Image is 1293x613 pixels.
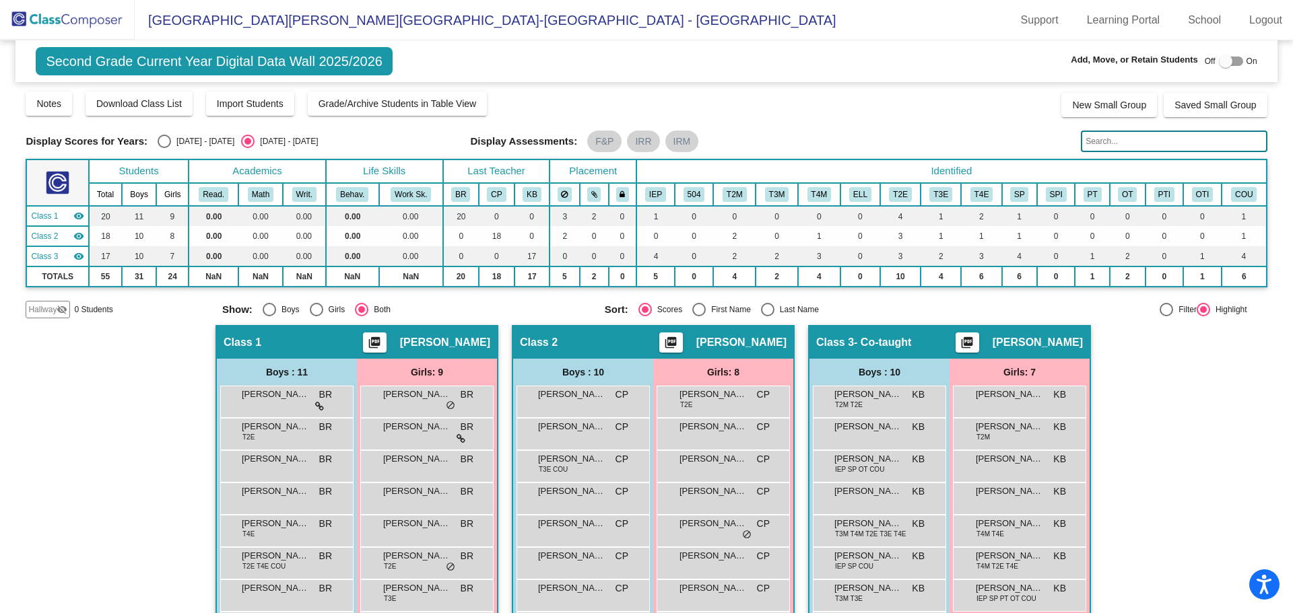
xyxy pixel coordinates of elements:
th: Keep with students [580,183,609,206]
td: 2 [713,226,756,246]
div: Last Name [774,303,819,316]
td: 17 [515,246,550,266]
th: Speech [1002,183,1037,206]
td: 0 [675,206,714,226]
span: [PERSON_NAME] [242,420,309,433]
td: 0 [840,246,880,266]
span: IEP SP OT COU [835,464,884,474]
span: CP [757,484,770,499]
span: T2M [976,432,990,442]
button: Work Sk. [391,187,431,202]
span: [PERSON_NAME] [679,388,747,401]
button: Import Students [206,92,294,116]
td: 0 [1075,226,1109,246]
td: 2 [580,266,609,287]
span: CP [616,420,628,434]
span: [PERSON_NAME] [400,336,490,349]
span: Class 2 [31,230,58,242]
td: 3 [880,226,921,246]
mat-icon: visibility [73,231,84,242]
th: Tier 4 ELA [961,183,1001,206]
td: NaN [379,266,443,287]
button: T2E [889,187,912,202]
button: PT [1084,187,1102,202]
th: Tier 4 Math [798,183,840,206]
button: Print Students Details [363,332,387,353]
td: 0 [756,206,798,226]
span: Show: [222,303,253,316]
th: Physical Therapy [1075,183,1109,206]
td: NaN [189,266,238,287]
mat-chip: F&P [587,131,622,152]
td: 0 [1146,246,1183,266]
div: Girls: 8 [653,359,793,386]
span: On [1247,55,1257,67]
button: Grade/Archive Students in Table View [308,92,488,116]
td: 0 [479,206,515,226]
mat-radio-group: Select an option [605,303,977,316]
td: 0.00 [283,226,325,246]
mat-radio-group: Select an option [158,135,318,148]
td: 3 [961,246,1001,266]
a: Learning Portal [1076,9,1171,31]
span: KB [912,452,925,466]
td: 9 [156,206,189,226]
a: Logout [1238,9,1293,31]
a: School [1177,9,1232,31]
td: 0 [840,226,880,246]
th: Girls [156,183,189,206]
button: SP [1010,187,1029,202]
button: IEP [645,187,666,202]
td: 1 [961,226,1001,246]
mat-icon: visibility [73,251,84,262]
span: Add, Move, or Retain Students [1071,53,1198,67]
td: 2 [756,246,798,266]
td: 3 [880,246,921,266]
th: Occupational Therapy [1110,183,1146,206]
span: [PERSON_NAME] [976,388,1043,401]
td: 2 [961,206,1001,226]
th: Keep with teacher [609,183,637,206]
td: 2 [921,246,961,266]
span: BR [461,484,473,499]
div: Girls: 7 [950,359,1090,386]
span: KB [912,420,925,434]
button: Print Students Details [659,332,683,353]
th: Brenda Robichaud [443,183,479,206]
th: Academics [189,159,325,183]
td: 0 [479,246,515,266]
span: [PERSON_NAME] [538,452,605,466]
td: 0.00 [283,206,325,226]
span: BR [461,452,473,466]
th: Individualized Education Plan [636,183,675,206]
span: CP [757,420,770,434]
th: Physical Therapy Improvement [1146,183,1183,206]
button: T2M [723,187,747,202]
span: [PERSON_NAME] [538,388,605,401]
td: 4 [921,266,961,287]
td: 1 [1222,206,1266,226]
span: CP [757,388,770,402]
td: 0.00 [326,246,379,266]
span: [PERSON_NAME] [696,336,787,349]
td: 0 [1110,206,1146,226]
span: [PERSON_NAME] [976,452,1043,466]
td: 20 [89,206,122,226]
td: 1 [1002,226,1037,246]
span: T2E [680,400,692,410]
span: [PERSON_NAME] [679,420,747,433]
span: Sort: [605,303,628,316]
span: 0 Students [74,303,112,316]
mat-chip: IRR [627,131,659,152]
button: Math [248,187,273,202]
span: [GEOGRAPHIC_DATA][PERSON_NAME][GEOGRAPHIC_DATA]-[GEOGRAPHIC_DATA] - [GEOGRAPHIC_DATA] [135,9,836,31]
span: [PERSON_NAME] [383,452,451,466]
span: CP [757,452,770,466]
td: 18 [479,226,515,246]
a: Support [1010,9,1069,31]
div: Filter [1173,303,1197,316]
td: 0.00 [189,206,238,226]
button: OT [1118,187,1137,202]
td: 4 [880,206,921,226]
td: 0 [609,226,637,246]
